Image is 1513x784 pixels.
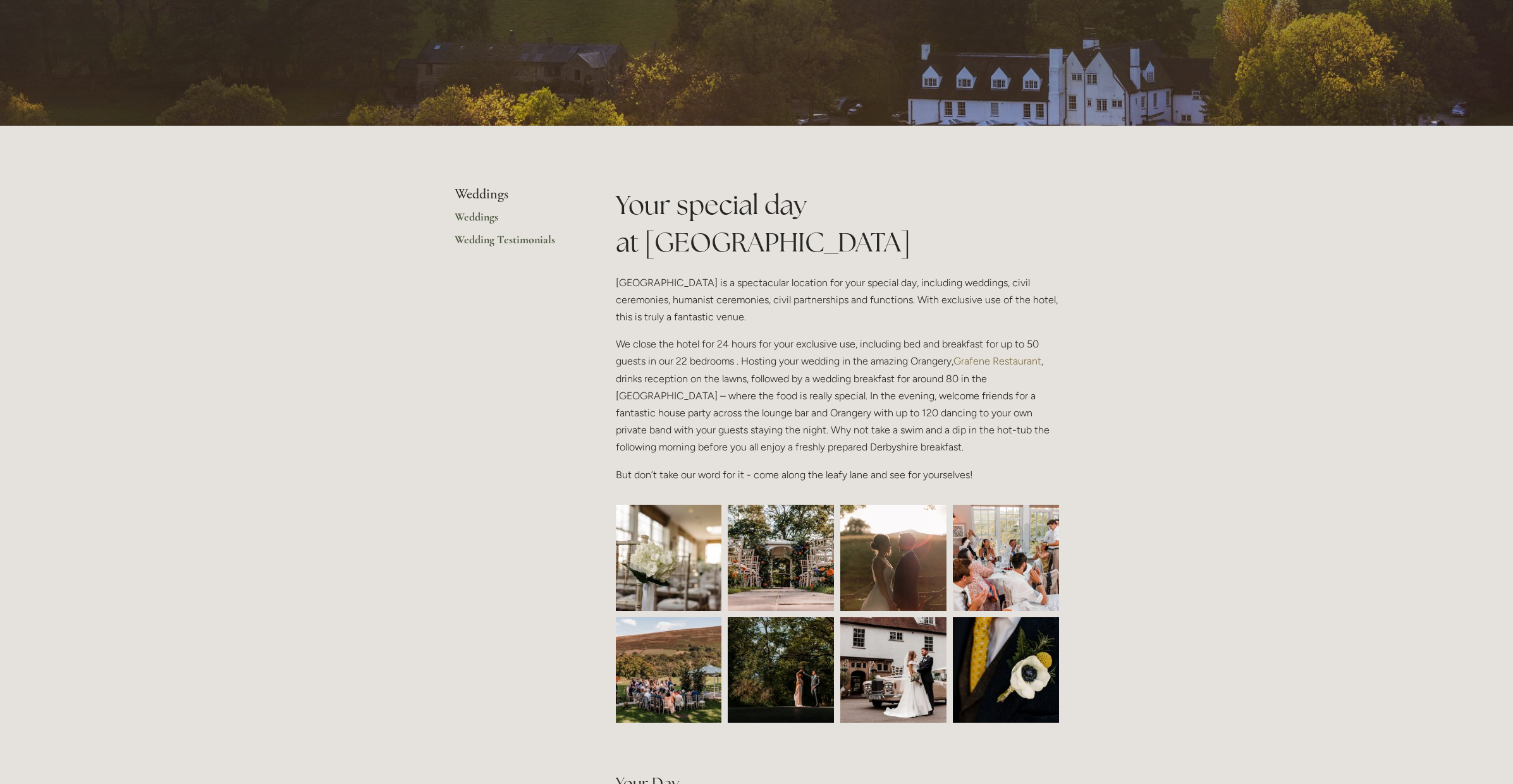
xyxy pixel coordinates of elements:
[701,617,861,723] img: Celebrate your wedding, along a leafy lane, to Losehill House, in the stunning Peak District Nati...
[455,232,575,255] a: Wedding Testimonials
[953,355,1041,367] a: Grafene Restaurant
[616,274,1059,326] p: [GEOGRAPHIC_DATA] is a spectacular location for your special day, including weddings, civil cerem...
[840,478,946,637] img: Wedding Couple at Losehill House, with a stunning sunset background of Losehill itself
[814,617,973,723] img: Arrive to your Wedding in style, to our beautiful Arts &amp; Crafts building, in the heart of the...
[616,335,1059,455] p: We close the hotel for 24 hours for your exclusive use, including bed and breakfast for up to 50 ...
[926,505,1086,611] img: Wedding Speeches at Losehill House in the Orangery Restaurant
[455,210,575,232] a: Weddings
[616,466,1059,483] p: But don’t take our word for it - come along the leafy lane and see for yourselves!
[926,617,1086,723] img: 20220319-15553666-Andy-Pip-wedding_websize.jpg
[589,617,749,723] img: A sunny exclusive-use wedding, with a stunning Peak District backdrop
[589,505,749,611] img: Orangery Restaurant Exclusive-Use Wedding
[701,505,861,611] img: Exclusive-Use Wedding, in the Gazebo at Losehill House
[455,186,575,203] li: Weddings
[616,186,1059,261] h1: Your special day at [GEOGRAPHIC_DATA]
